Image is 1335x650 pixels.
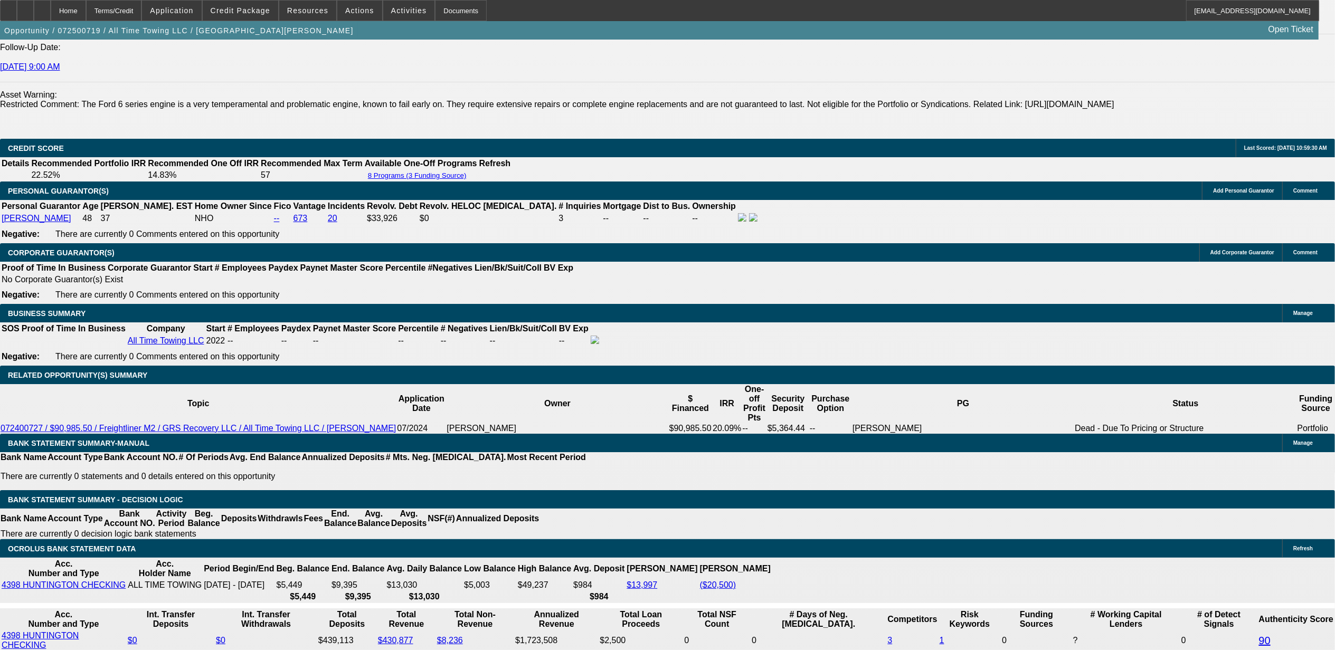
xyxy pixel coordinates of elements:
[1,323,20,334] th: SOS
[8,309,86,318] span: BUSINESS SUMMARY
[463,580,516,590] td: $5,003
[187,509,220,529] th: Beg. Balance
[385,263,425,272] b: Percentile
[1210,250,1274,255] span: Add Corporate Guarantor
[8,248,115,257] span: CORPORATE GUARANTOR(S)
[108,263,191,272] b: Corporate Guarantor
[55,290,279,299] span: There are currently 0 Comments entered on this opportunity
[229,452,301,463] th: Avg. End Balance
[517,580,572,590] td: $49,237
[742,384,766,423] th: One-off Profit Pts
[712,423,742,434] td: 20.09%
[386,559,463,579] th: Avg. Daily Balance
[260,158,363,169] th: Recommended Max Term
[8,144,64,152] span: CREDIT SCORE
[367,202,418,211] b: Revolv. Debt
[396,423,446,434] td: 07/2024
[82,213,99,224] td: 48
[396,384,446,423] th: Application Date
[1259,635,1271,646] a: 90
[627,580,657,589] a: $13,997
[559,324,589,333] b: BV Exp
[100,213,193,224] td: 37
[1213,188,1274,194] span: Add Personal Guarantor
[195,202,272,211] b: Home Owner Since
[1074,384,1296,423] th: Status
[751,609,886,629] th: # Days of Neg. [MEDICAL_DATA].
[573,580,625,590] td: $984
[269,263,298,272] b: Paydex
[767,423,809,434] td: $5,364.44
[427,509,456,529] th: NSF(#)
[55,230,279,238] span: There are currently 0 Comments entered on this opportunity
[391,6,427,15] span: Activities
[887,609,938,629] th: Competitors
[437,609,514,629] th: Total Non-Revenue
[1001,609,1071,629] th: Funding Sources
[809,384,852,423] th: Purchase Option
[428,263,473,272] b: #Negatives
[1293,546,1313,551] span: Refresh
[643,213,691,224] td: --
[211,6,270,15] span: Credit Package
[441,324,488,333] b: # Negatives
[304,509,324,529] th: Fees
[331,559,385,579] th: End. Balance
[276,591,330,602] th: $5,449
[101,202,193,211] b: [PERSON_NAME]. EST
[809,423,852,434] td: --
[203,580,274,590] td: [DATE] - [DATE]
[767,384,809,423] th: Security Deposit
[274,202,291,211] b: Fico
[887,636,892,645] a: 3
[2,352,40,361] b: Negative:
[287,6,328,15] span: Resources
[2,202,80,211] b: Personal Guarantor
[699,559,771,579] th: [PERSON_NAME]
[692,202,736,211] b: Ownership
[669,423,713,434] td: $90,985.50
[490,324,557,333] b: Lien/Bk/Suit/Coll
[364,158,478,169] th: Available One-Off Programs
[31,158,146,169] th: Recommended Portfolio IRR
[150,6,193,15] span: Application
[419,213,557,224] td: $0
[1,424,396,433] a: 072400727 / $90,985.50 / Freightliner M2 / GRS Recovery LLC / All Time Towing LLC / [PERSON_NAME]
[475,263,542,272] b: Lien/Bk/Suit/Coll
[127,580,202,590] td: ALL TIME TOWING
[852,384,1074,423] th: PG
[377,609,435,629] th: Total Revenue
[324,509,357,529] th: End. Balance
[147,158,259,169] th: Recommended One Off IRR
[127,609,214,629] th: Int. Transfer Deposits
[1,559,126,579] th: Acc. Number and Type
[391,509,428,529] th: Avg. Deposits
[337,1,382,21] button: Actions
[206,324,225,333] b: Start
[420,202,557,211] b: Revolv. HELOC [MEDICAL_DATA].
[274,214,280,223] a: --
[128,636,137,645] a: $0
[386,580,463,590] td: $13,030
[507,452,586,463] th: Most Recent Period
[142,1,201,21] button: Application
[1293,188,1318,194] span: Comment
[55,352,279,361] span: There are currently 0 Comments entered on this opportunity
[398,336,438,346] div: --
[313,324,396,333] b: Paynet Master Score
[591,336,599,344] img: facebook-icon.png
[293,214,308,223] a: 673
[103,509,156,529] th: Bank Account NO.
[357,509,390,529] th: Avg. Balance
[669,384,713,423] th: $ Financed
[441,336,488,346] div: --
[700,580,736,589] a: ($20,500)
[276,580,330,590] td: $5,449
[749,213,758,222] img: linkedin-icon.png
[378,636,413,645] a: $430,877
[1073,609,1180,629] th: # Working Capital Lenders
[328,214,337,223] a: 20
[515,636,598,645] div: $1,723,508
[489,335,557,347] td: --
[573,559,625,579] th: Avg. Deposit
